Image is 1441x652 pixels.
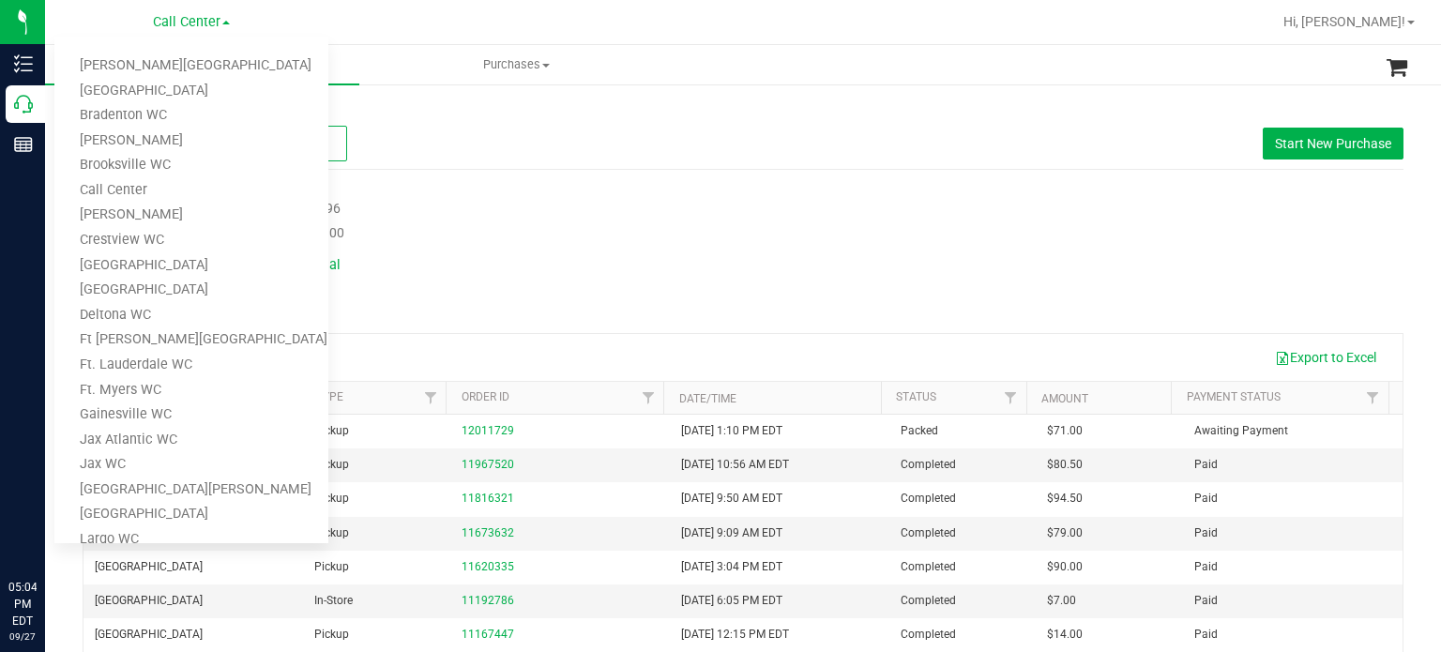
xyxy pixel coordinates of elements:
span: Awaiting Payment [1194,422,1288,440]
a: [PERSON_NAME] [54,203,328,228]
span: Customers [45,56,359,73]
span: Completed [901,558,956,576]
span: [DATE] 9:50 AM EDT [681,490,782,508]
span: Completed [901,626,956,644]
a: [PERSON_NAME][GEOGRAPHIC_DATA] [54,53,328,79]
span: Paid [1194,558,1218,576]
a: Filter [415,382,446,414]
a: Amount [1041,392,1088,405]
span: Completed [901,524,956,542]
p: 09/27 [8,629,37,644]
inline-svg: Inventory [14,54,33,73]
span: $14.00 [1047,626,1083,644]
span: Pickup [314,524,349,542]
span: Medical [291,255,366,276]
span: [DATE] 1:10 PM EDT [681,422,782,440]
span: Paid [1194,524,1218,542]
a: [GEOGRAPHIC_DATA] [54,278,328,303]
a: Brooksville WC [54,153,328,178]
span: Packed [901,422,938,440]
span: $7.00 [1047,592,1076,610]
span: [DATE] 10:56 AM EDT [681,456,789,474]
a: 11192786 [462,594,514,607]
a: Status [896,390,936,403]
a: [GEOGRAPHIC_DATA] [54,502,328,527]
a: [GEOGRAPHIC_DATA] [54,253,328,279]
a: Ft [PERSON_NAME][GEOGRAPHIC_DATA] [54,327,328,353]
span: Call Center [153,14,220,30]
a: [GEOGRAPHIC_DATA][PERSON_NAME] [54,478,328,503]
a: Filter [1358,382,1388,414]
a: Largo WC [54,527,328,553]
a: Date/Time [679,392,736,405]
span: [GEOGRAPHIC_DATA] [95,592,203,610]
span: Paid [1194,626,1218,644]
a: Purchases [359,45,674,84]
span: Pickup [314,558,349,576]
span: In-Store [314,592,353,610]
span: Completed [901,456,956,474]
a: Customers [45,45,359,84]
a: 11967520 [462,458,514,471]
span: Pickup [314,626,349,644]
span: $80.50 [1047,456,1083,474]
a: Ft. Lauderdale WC [54,353,328,378]
a: Deltona WC [54,303,328,328]
a: 12011729 [462,424,514,437]
p: 05:04 PM EDT [8,579,37,629]
div: Credit Available: [218,223,864,243]
a: Order ID [462,390,509,403]
span: Paid [1194,490,1218,508]
span: $71.00 [1047,422,1083,440]
a: Crestview WC [54,228,328,253]
a: Call Center [54,178,328,204]
span: $94.50 [1047,490,1083,508]
span: $79.00 [1047,524,1083,542]
span: Completed [901,592,956,610]
iframe: Resource center [19,502,75,558]
span: Start New Purchase [1275,136,1391,151]
span: Hi, [PERSON_NAME]! [1283,14,1405,29]
span: Completed [901,490,956,508]
span: $90.00 [1047,558,1083,576]
a: 11816321 [462,492,514,505]
a: 11620335 [462,560,514,573]
a: Payment Status [1187,390,1281,403]
span: Paid [1194,456,1218,474]
span: Purchases [360,56,673,73]
span: [DATE] 6:05 PM EDT [681,592,782,610]
a: Filter [632,382,663,414]
a: 11673632 [462,526,514,539]
span: [DATE] 12:15 PM EDT [681,626,789,644]
span: [GEOGRAPHIC_DATA] [95,558,203,576]
a: Gainesville WC [54,402,328,428]
a: [PERSON_NAME] [54,129,328,154]
a: Filter [994,382,1025,414]
button: Start New Purchase [1263,128,1403,159]
a: Ft. Myers WC [54,378,328,403]
a: Type [316,390,343,403]
span: [GEOGRAPHIC_DATA] [95,626,203,644]
span: [DATE] 9:09 AM EDT [681,524,782,542]
inline-svg: Reports [14,135,33,154]
a: 11167447 [462,628,514,641]
button: Export to Excel [1263,341,1388,373]
span: [DATE] 3:04 PM EDT [681,558,782,576]
inline-svg: Call Center [14,95,33,114]
a: Jax WC [54,452,328,478]
span: Paid [1194,592,1218,610]
a: Jax Atlantic WC [54,428,328,453]
span: Pickup [314,456,349,474]
a: [GEOGRAPHIC_DATA] [54,79,328,104]
span: Pickup [314,490,349,508]
a: Bradenton WC [54,103,328,129]
span: Pickup [314,422,349,440]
